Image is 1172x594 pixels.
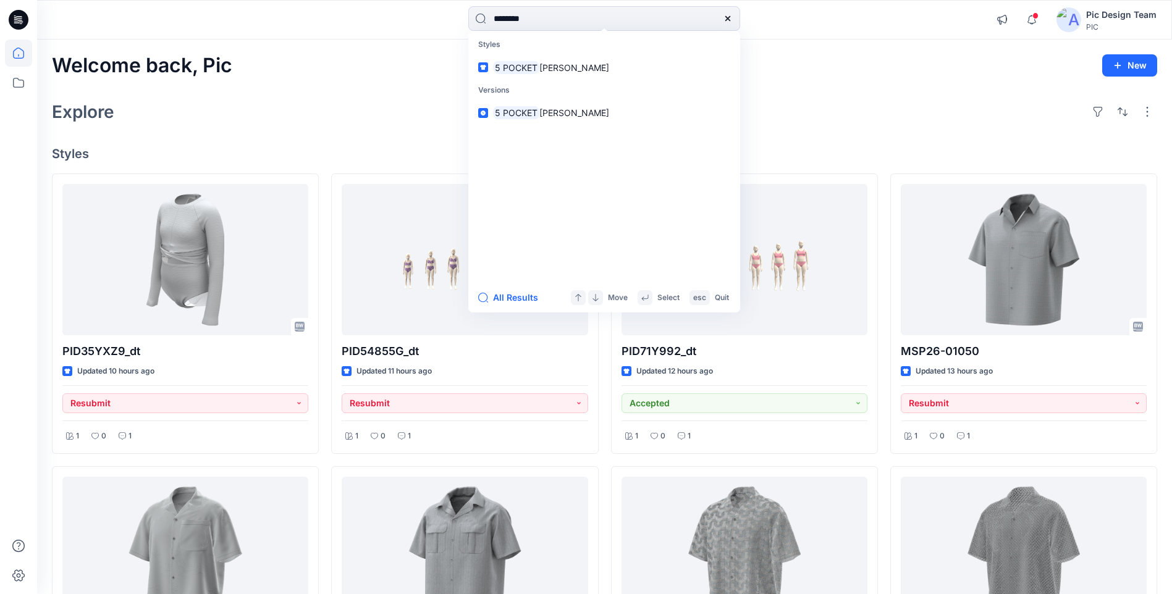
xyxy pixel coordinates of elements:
[493,106,539,120] mark: 5 POCKET
[493,61,539,75] mark: 5 POCKET
[1086,7,1157,22] div: Pic Design Team
[1056,7,1081,32] img: avatar
[1102,54,1157,77] button: New
[342,184,588,335] a: PID54855G_dt
[914,430,917,443] p: 1
[622,343,867,360] p: PID71Y992_dt
[688,430,691,443] p: 1
[52,54,232,77] h2: Welcome back, Pic
[52,146,1157,161] h4: Styles
[62,343,308,360] p: PID35YXZ9_dt
[471,101,738,124] a: 5 POCKET[PERSON_NAME]
[76,430,79,443] p: 1
[101,430,106,443] p: 0
[693,291,706,304] p: esc
[1086,22,1157,31] div: PIC
[471,56,738,79] a: 5 POCKET[PERSON_NAME]
[381,430,386,443] p: 0
[356,365,432,378] p: Updated 11 hours ago
[940,430,945,443] p: 0
[52,102,114,122] h2: Explore
[471,79,738,102] p: Versions
[471,33,738,56] p: Styles
[77,365,154,378] p: Updated 10 hours ago
[129,430,132,443] p: 1
[967,430,970,443] p: 1
[657,291,680,304] p: Select
[342,343,588,360] p: PID54855G_dt
[901,343,1147,360] p: MSP26-01050
[622,184,867,335] a: PID71Y992_dt
[901,184,1147,335] a: MSP26-01050
[408,430,411,443] p: 1
[608,291,628,304] p: Move
[478,290,546,305] button: All Results
[715,291,729,304] p: Quit
[62,184,308,335] a: PID35YXZ9_dt
[636,365,713,378] p: Updated 12 hours ago
[539,107,609,118] span: [PERSON_NAME]
[660,430,665,443] p: 0
[355,430,358,443] p: 1
[916,365,993,378] p: Updated 13 hours ago
[635,430,638,443] p: 1
[539,62,609,73] span: [PERSON_NAME]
